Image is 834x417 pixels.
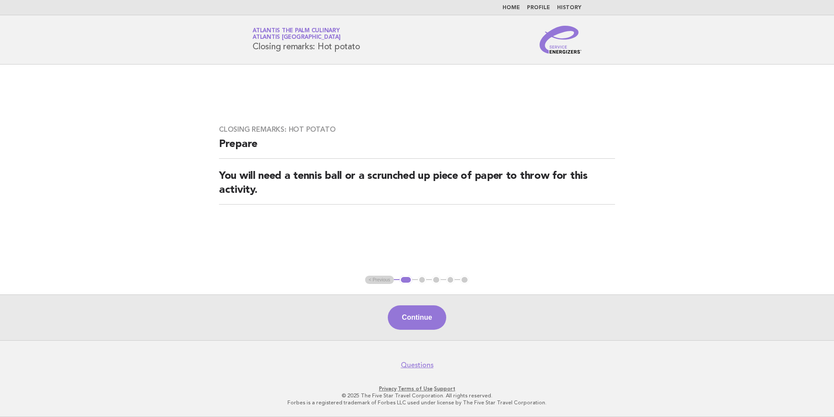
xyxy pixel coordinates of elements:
[150,392,684,399] p: © 2025 The Five Star Travel Corporation. All rights reserved.
[253,28,360,51] h1: Closing remarks: Hot potato
[253,35,341,41] span: Atlantis [GEOGRAPHIC_DATA]
[253,28,341,40] a: Atlantis The Palm CulinaryAtlantis [GEOGRAPHIC_DATA]
[557,5,581,10] a: History
[388,305,446,330] button: Continue
[150,399,684,406] p: Forbes is a registered trademark of Forbes LLC used under license by The Five Star Travel Corpora...
[434,386,455,392] a: Support
[502,5,520,10] a: Home
[150,385,684,392] p: · ·
[527,5,550,10] a: Profile
[219,125,615,134] h3: Closing remarks: Hot potato
[398,386,433,392] a: Terms of Use
[400,276,412,284] button: 1
[379,386,396,392] a: Privacy
[401,361,434,369] a: Questions
[540,26,581,54] img: Service Energizers
[219,169,615,205] h2: You will need a tennis ball or a scrunched up piece of paper to throw for this activity.
[219,137,615,159] h2: Prepare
